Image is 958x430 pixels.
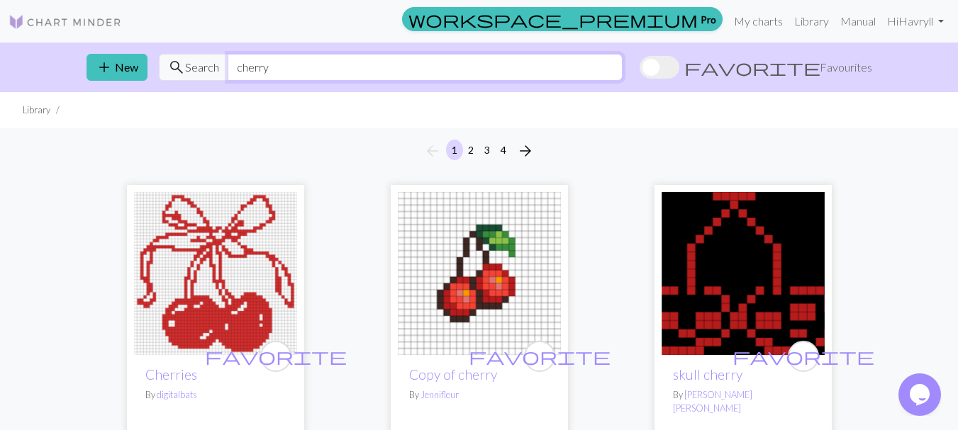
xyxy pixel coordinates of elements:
[402,7,723,31] a: Pro
[134,192,297,355] img: 1000009042.jpg
[728,7,789,35] a: My charts
[134,265,297,278] a: 1000009042.jpg
[96,57,113,77] span: add
[524,341,555,372] button: favourite
[418,140,540,162] nav: Page navigation
[789,7,835,35] a: Library
[820,59,872,76] span: Favourites
[409,388,550,402] p: By
[673,366,742,383] a: skull cherry
[469,342,611,370] i: favourite
[673,388,813,415] p: By
[87,54,147,81] button: New
[469,345,611,367] span: favorite
[835,7,881,35] a: Manual
[408,9,698,29] span: workspace_premium
[640,54,872,81] label: Show favourites
[517,142,534,159] i: Next
[185,59,219,76] span: Search
[733,342,874,370] i: favourite
[145,366,197,383] a: Cherries
[398,265,561,278] a: cherry
[662,265,825,278] a: KakaoTalk_20250922_163715000_02.jpg
[684,57,820,77] span: favorite
[788,341,819,372] button: favourite
[517,141,534,161] span: arrow_forward
[398,192,561,355] img: cherry
[495,140,512,160] button: 4
[673,389,752,414] a: [PERSON_NAME] [PERSON_NAME]
[881,7,949,35] a: HiHavryll
[145,388,286,402] p: By
[205,345,347,367] span: favorite
[9,13,122,30] img: Logo
[157,389,197,400] a: digitalbats
[511,140,540,162] button: Next
[479,140,496,160] button: 3
[23,103,50,117] li: Library
[260,341,291,372] button: favourite
[898,373,944,416] iframe: chat widget
[409,366,497,383] a: Copy of cherry
[733,345,874,367] span: favorite
[168,57,185,77] span: search
[662,192,825,355] img: KakaoTalk_20250922_163715000_02.jpg
[446,140,463,160] button: 1
[205,342,347,370] i: favourite
[420,389,459,400] a: Jennifleur
[462,140,479,160] button: 2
